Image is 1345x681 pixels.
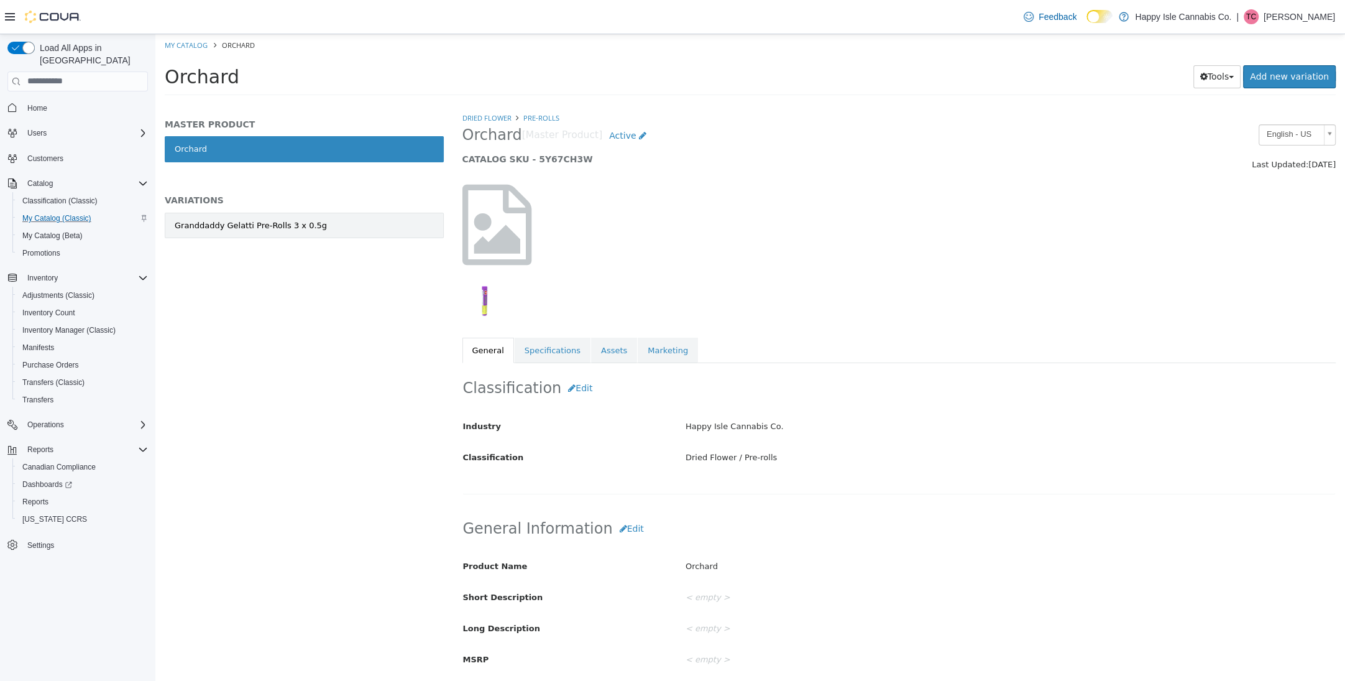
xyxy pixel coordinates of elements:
a: Assets [436,303,482,330]
span: Short Description [308,558,388,568]
p: [PERSON_NAME] [1264,9,1335,24]
span: [US_STATE] CCRS [22,514,87,524]
input: Dark Mode [1086,10,1113,23]
a: Pre-rolls [368,79,404,88]
button: Reports [22,442,58,457]
span: Adjustments (Classic) [17,288,148,303]
span: Product Name [308,527,372,537]
button: Operations [22,417,69,432]
span: Canadian Compliance [22,462,96,472]
span: Active [454,96,480,106]
a: Feedback [1019,4,1081,29]
span: Orchard [67,6,99,16]
button: Users [22,126,52,141]
button: Inventory Count [12,304,153,322]
span: Reports [17,494,148,509]
button: Reports [2,441,153,458]
a: Canadian Compliance [17,460,101,475]
span: Adjustments (Classic) [22,290,94,300]
span: Inventory Manager (Classic) [22,325,116,335]
span: Catalog [27,178,53,188]
p: Happy Isle Cannabis Co. [1135,9,1231,24]
small: [Master Product] [367,96,448,106]
span: Orchard [307,91,367,111]
h2: Classification [308,343,1180,366]
span: Dark Mode [1086,23,1087,24]
span: Purchase Orders [17,358,148,373]
button: Tools [1038,31,1086,54]
span: Customers [27,154,63,164]
span: Operations [22,417,148,432]
span: Reports [22,442,148,457]
span: Promotions [17,246,148,261]
a: Transfers (Classic) [17,375,90,390]
a: Manifests [17,340,59,355]
span: My Catalog (Beta) [22,231,83,241]
span: Inventory Manager (Classic) [17,323,148,338]
span: My Catalog (Classic) [17,211,148,226]
div: < empty > [521,615,1189,637]
button: Transfers (Classic) [12,374,153,391]
span: Inventory Count [22,308,75,318]
span: Dashboards [17,477,148,492]
a: My Catalog [9,6,52,16]
a: Transfers [17,392,58,407]
button: Adjustments (Classic) [12,287,153,304]
h5: CATALOG SKU - 5Y67CH3W [307,119,958,131]
a: Customers [22,151,68,166]
a: General [307,303,359,330]
button: Purchase Orders [12,356,153,374]
span: [DATE] [1153,126,1180,135]
span: Classification (Classic) [22,196,98,206]
div: < empty > [521,646,1189,668]
span: Transfers [17,392,148,407]
button: Reports [12,493,153,511]
span: Load All Apps in [GEOGRAPHIC_DATA] [35,42,148,67]
span: Feedback [1039,11,1076,23]
span: Operations [27,420,64,430]
a: Dried Flower [307,79,356,88]
span: My Catalog (Classic) [22,213,91,223]
button: Inventory Manager (Classic) [12,322,153,339]
button: Customers [2,149,153,167]
button: Users [2,124,153,142]
button: Transfers [12,391,153,409]
span: Manifests [22,343,54,353]
a: Promotions [17,246,65,261]
button: Operations [2,416,153,433]
span: Manifests [17,340,148,355]
span: Canadian Compliance [17,460,148,475]
a: Dashboards [12,476,153,493]
a: My Catalog (Classic) [17,211,96,226]
span: Promotions [22,248,60,258]
button: [US_STATE] CCRS [12,511,153,528]
span: Long Description [308,590,385,599]
button: Edit [457,483,495,506]
a: [US_STATE] CCRS [17,512,92,527]
div: Dried Flower / Pre-rolls [521,413,1189,435]
span: Settings [22,537,148,552]
img: Cova [25,11,81,23]
h5: VARIATIONS [9,160,288,172]
span: Inventory [27,273,58,283]
h2: General Information [308,483,1180,506]
div: Tarin Cooper [1244,9,1259,24]
span: Classification [308,419,369,428]
a: Dashboards [17,477,77,492]
span: Purchase Orders [22,360,79,370]
button: My Catalog (Beta) [12,227,153,244]
a: Adjustments (Classic) [17,288,99,303]
span: Catalog [22,176,148,191]
a: English - US [1103,90,1180,111]
p: | [1236,9,1239,24]
button: Home [2,99,153,117]
a: Inventory Manager (Classic) [17,323,121,338]
h5: MASTER PRODUCT [9,85,288,96]
span: Users [27,128,47,138]
button: Edit [406,343,444,366]
div: < empty > [521,584,1189,606]
span: Users [22,126,148,141]
button: Catalog [2,175,153,192]
span: Settings [27,540,54,550]
span: Orchard [9,32,84,53]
